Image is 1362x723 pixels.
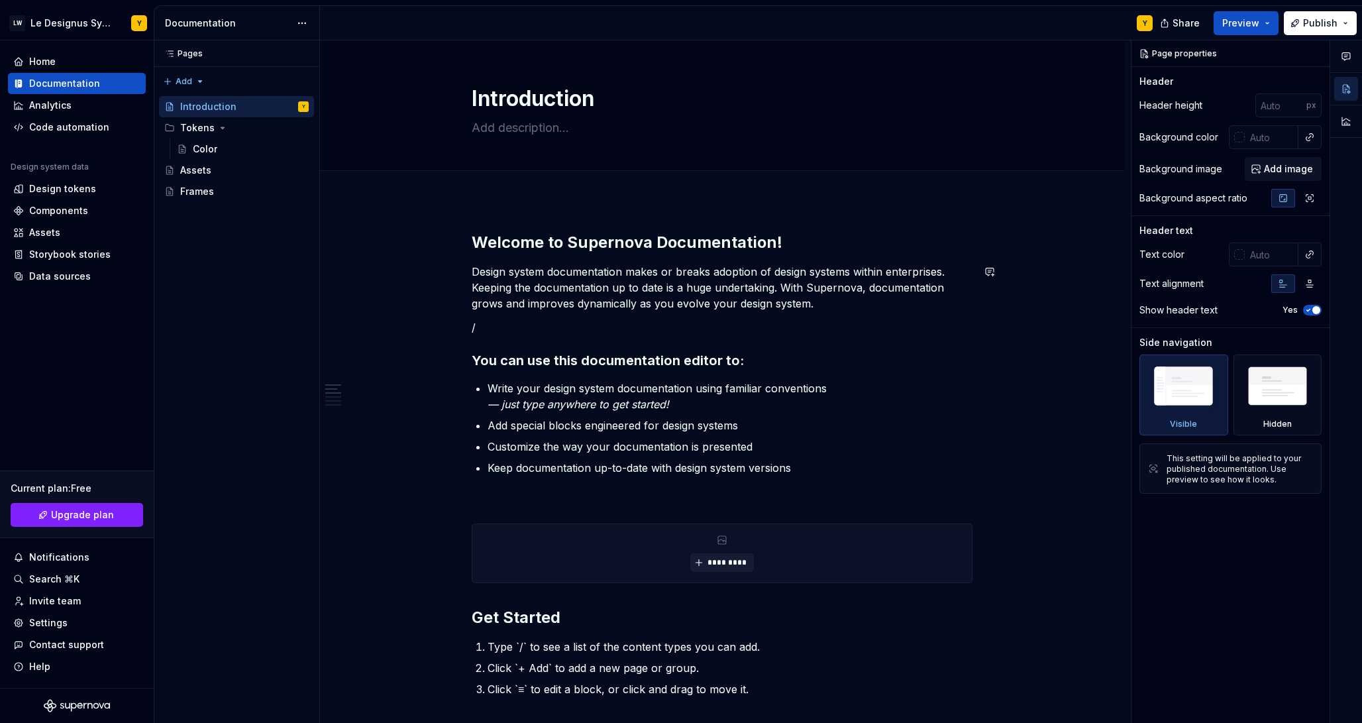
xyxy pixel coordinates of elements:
[1143,18,1147,28] div: Y
[472,232,972,253] h2: Welcome to Supernova Documentation!
[8,117,146,138] a: Code automation
[488,681,972,697] p: Click `≡` to edit a block, or click and drag to move it.
[9,15,25,31] div: LW
[159,96,314,117] a: IntroductionY
[29,226,60,239] div: Assets
[29,55,56,68] div: Home
[193,142,217,156] div: Color
[29,660,50,673] div: Help
[8,51,146,72] a: Home
[488,417,972,433] p: Add special blocks engineered for design systems
[488,380,972,412] p: Write your design system documentation using familiar conventions
[159,160,314,181] a: Assets
[469,83,970,115] textarea: Introduction
[488,398,669,411] em: — just type anywhere to get started!
[1214,11,1279,35] button: Preview
[8,569,146,590] button: Search ⌘K
[159,181,314,202] a: Frames
[29,77,100,90] div: Documentation
[472,607,972,628] h2: Get Started
[11,482,143,495] div: Current plan : Free
[1139,248,1184,261] div: Text color
[1139,75,1173,88] div: Header
[180,121,215,135] div: Tokens
[8,178,146,199] a: Design tokens
[180,100,236,113] div: Introduction
[8,266,146,287] a: Data sources
[11,503,143,527] a: Upgrade plan
[172,139,314,160] a: Color
[1233,355,1322,435] div: Hidden
[488,460,972,476] p: Keep documentation up-to-date with design system versions
[1139,277,1204,290] div: Text alignment
[30,17,115,30] div: Le Designus Systemus
[29,182,96,195] div: Design tokens
[1139,355,1228,435] div: Visible
[1139,304,1218,317] div: Show header text
[29,99,72,112] div: Analytics
[8,612,146,634] a: Settings
[1245,125,1298,149] input: Auto
[8,634,146,655] button: Contact support
[1283,305,1298,315] label: Yes
[1153,11,1208,35] button: Share
[472,264,972,311] p: Design system documentation makes or breaks adoption of design systems within enterprises. Keepin...
[1222,17,1259,30] span: Preview
[1139,131,1218,144] div: Background color
[8,244,146,265] a: Storybook stories
[165,17,290,30] div: Documentation
[29,551,89,564] div: Notifications
[8,95,146,116] a: Analytics
[1245,157,1322,181] button: Add image
[1167,453,1313,485] div: This setting will be applied to your published documentation. Use preview to see how it looks.
[8,222,146,243] a: Assets
[488,639,972,655] p: Type `/` to see a list of the content types you can add.
[29,638,104,651] div: Contact support
[51,508,114,522] span: Upgrade plan
[137,18,142,28] div: Y
[1263,419,1292,429] div: Hidden
[8,73,146,94] a: Documentation
[1173,17,1200,30] span: Share
[1139,162,1222,176] div: Background image
[29,616,68,630] div: Settings
[488,439,972,455] p: Customize the way your documentation is presented
[3,9,151,37] button: LWLe Designus SystemusY
[1306,100,1316,111] p: px
[1245,243,1298,266] input: Auto
[29,248,111,261] div: Storybook stories
[1284,11,1357,35] button: Publish
[8,590,146,612] a: Invite team
[159,72,209,91] button: Add
[159,96,314,202] div: Page tree
[11,162,89,172] div: Design system data
[302,100,305,113] div: Y
[8,547,146,568] button: Notifications
[29,270,91,283] div: Data sources
[176,76,192,87] span: Add
[472,319,972,335] p: /
[29,121,109,134] div: Code automation
[1139,336,1212,349] div: Side navigation
[1139,224,1193,237] div: Header text
[29,204,88,217] div: Components
[29,594,81,608] div: Invite team
[1139,99,1202,112] div: Header height
[159,117,314,139] div: Tokens
[1139,192,1247,205] div: Background aspect ratio
[44,699,110,712] svg: Supernova Logo
[180,185,214,198] div: Frames
[180,164,211,177] div: Assets
[1303,17,1337,30] span: Publish
[159,48,203,59] div: Pages
[1264,162,1313,176] span: Add image
[472,351,972,370] h3: You can use this documentation editor to:
[1170,419,1197,429] div: Visible
[29,573,79,586] div: Search ⌘K
[1255,93,1306,117] input: Auto
[488,660,972,676] p: Click `+ Add` to add a new page or group.
[8,656,146,677] button: Help
[8,200,146,221] a: Components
